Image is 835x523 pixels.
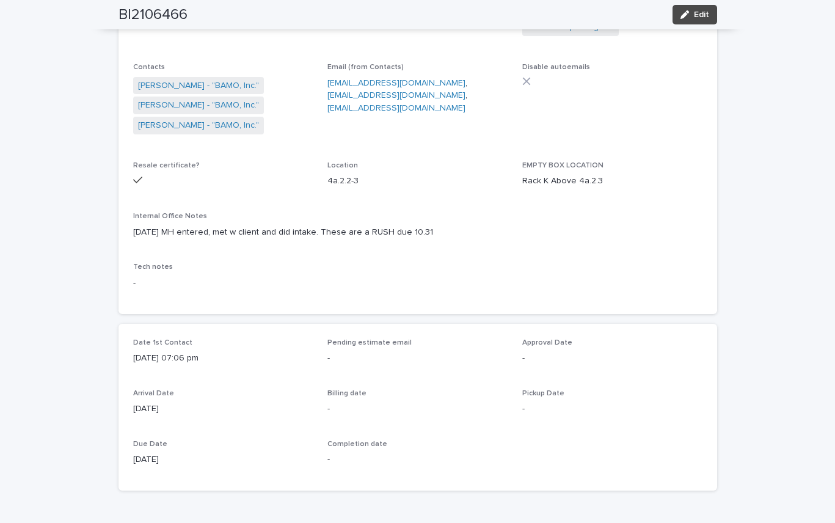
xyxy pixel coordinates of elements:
[327,441,387,448] span: Completion date
[327,339,412,346] span: Pending estimate email
[133,453,313,466] p: [DATE]
[133,213,207,220] span: Internal Office Notes
[327,104,465,112] a: [EMAIL_ADDRESS][DOMAIN_NAME]
[522,64,590,71] span: Disable autoemails
[327,390,366,397] span: Billing date
[522,403,702,415] p: -
[327,352,508,365] p: -
[133,277,702,290] p: -
[133,162,200,169] span: Resale certificate?
[327,453,508,466] p: -
[119,6,188,24] h2: BI2106466
[133,64,165,71] span: Contacts
[133,263,173,271] span: Tech notes
[133,339,192,346] span: Date 1st Contact
[327,403,508,415] p: -
[133,441,167,448] span: Due Date
[522,175,702,188] p: Rack K Above 4a.2.3
[327,91,465,100] a: [EMAIL_ADDRESS][DOMAIN_NAME]
[133,403,313,415] p: [DATE]
[327,77,508,115] p: , ,
[133,352,313,365] p: [DATE] 07:06 pm
[138,119,259,132] a: [PERSON_NAME] - "BAMO, Inc."
[522,390,564,397] span: Pickup Date
[133,226,702,239] p: [DATE] MH entered, met w client and did intake. These are a RUSH due 10.31
[327,175,508,188] p: 4a.2.2-3
[673,5,717,24] button: Edit
[694,10,709,19] span: Edit
[522,162,603,169] span: EMPTY BOX LOCATION
[327,64,404,71] span: Email (from Contacts)
[522,352,702,365] p: -
[327,79,465,87] a: [EMAIL_ADDRESS][DOMAIN_NAME]
[327,162,358,169] span: Location
[138,99,259,112] a: [PERSON_NAME] - "BAMO, Inc."
[133,390,174,397] span: Arrival Date
[138,79,259,92] a: [PERSON_NAME] - "BAMO, Inc."
[522,339,572,346] span: Approval Date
